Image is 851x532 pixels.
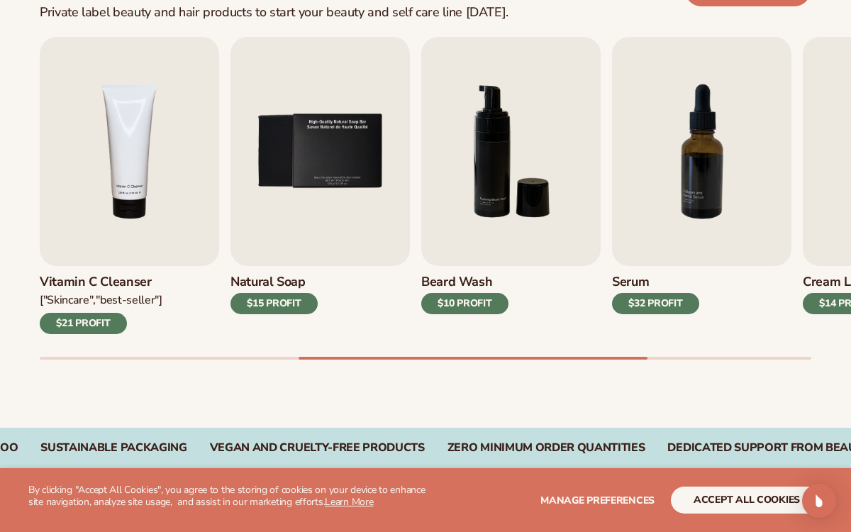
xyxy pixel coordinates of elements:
[421,275,508,290] h3: Beard Wash
[40,293,162,308] div: ["Skincare","Best-seller"]
[40,275,162,290] h3: Vitamin C Cleanser
[671,487,823,514] button: accept all cookies
[28,484,425,509] p: By clicking "Accept All Cookies", you agree to the storing of cookies on your device to enhance s...
[540,487,655,514] button: Manage preferences
[40,5,508,21] div: Private label beauty and hair products to start your beauty and self care line [DATE].
[40,37,219,334] a: 4 / 9
[210,441,425,455] div: VEGAN AND CRUELTY-FREE PRODUCTS
[421,37,601,334] a: 6 / 9
[612,275,699,290] h3: Serum
[612,37,791,334] a: 7 / 9
[421,293,508,314] div: $10 PROFIT
[802,484,836,518] div: Open Intercom Messenger
[40,441,187,455] div: SUSTAINABLE PACKAGING
[612,293,699,314] div: $32 PROFIT
[230,37,410,334] a: 5 / 9
[230,293,318,314] div: $15 PROFIT
[325,495,373,509] a: Learn More
[230,275,318,290] h3: Natural Soap
[40,313,127,334] div: $21 PROFIT
[447,441,645,455] div: ZERO MINIMUM ORDER QUANTITIES
[540,494,655,507] span: Manage preferences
